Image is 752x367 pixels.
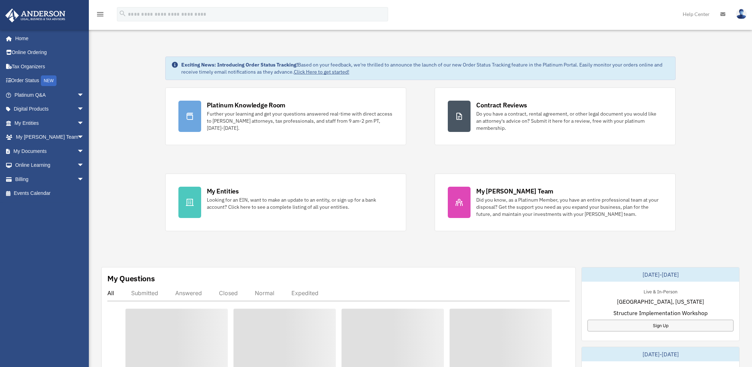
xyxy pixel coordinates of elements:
img: Anderson Advisors Platinum Portal [3,9,68,22]
a: Events Calendar [5,186,95,201]
a: Platinum Q&Aarrow_drop_down [5,88,95,102]
a: Click Here to get started! [294,69,349,75]
div: Submitted [131,289,158,297]
div: My Questions [107,273,155,284]
span: Structure Implementation Workshop [613,309,708,317]
span: arrow_drop_down [77,116,91,131]
span: arrow_drop_down [77,130,91,145]
a: Billingarrow_drop_down [5,172,95,186]
div: [DATE]-[DATE] [582,347,739,361]
span: arrow_drop_down [77,88,91,102]
div: Do you have a contract, rental agreement, or other legal document you would like an attorney's ad... [476,110,662,132]
a: Order StatusNEW [5,74,95,88]
div: Looking for an EIN, want to make an update to an entity, or sign up for a bank account? Click her... [207,196,393,211]
div: All [107,289,114,297]
div: Closed [219,289,238,297]
span: arrow_drop_down [77,158,91,173]
div: Contract Reviews [476,101,527,110]
a: Home [5,31,91,46]
span: arrow_drop_down [77,102,91,117]
a: Platinum Knowledge Room Further your learning and get your questions answered real-time with dire... [165,87,406,145]
i: menu [96,10,104,18]
a: Digital Productsarrow_drop_down [5,102,95,116]
div: Live & In-Person [638,287,683,295]
div: NEW [41,75,57,86]
div: Answered [175,289,202,297]
div: Normal [255,289,274,297]
span: arrow_drop_down [77,144,91,159]
div: Did you know, as a Platinum Member, you have an entire professional team at your disposal? Get th... [476,196,662,218]
a: My [PERSON_NAME] Team Did you know, as a Platinum Member, you have an entire professional team at... [435,174,676,231]
div: Expedited [291,289,318,297]
a: Contract Reviews Do you have a contract, rental agreement, or other legal document you would like... [435,87,676,145]
a: Online Learningarrow_drop_down [5,158,95,172]
i: search [119,10,127,17]
strong: Exciting News: Introducing Order Status Tracking! [181,62,298,68]
img: User Pic [736,9,747,19]
div: [DATE]-[DATE] [582,267,739,282]
a: Online Ordering [5,46,95,60]
div: Platinum Knowledge Room [207,101,286,110]
a: My Entities Looking for an EIN, want to make an update to an entity, or sign up for a bank accoun... [165,174,406,231]
a: Sign Up [587,320,734,331]
div: My Entities [207,187,239,196]
a: menu [96,12,104,18]
div: My [PERSON_NAME] Team [476,187,553,196]
span: [GEOGRAPHIC_DATA], [US_STATE] [617,297,704,306]
a: My Documentsarrow_drop_down [5,144,95,158]
a: Tax Organizers [5,59,95,74]
a: My Entitiesarrow_drop_down [5,116,95,130]
div: Based on your feedback, we're thrilled to announce the launch of our new Order Status Tracking fe... [181,61,670,75]
span: arrow_drop_down [77,172,91,187]
a: My [PERSON_NAME] Teamarrow_drop_down [5,130,95,144]
div: Further your learning and get your questions answered real-time with direct access to [PERSON_NAM... [207,110,393,132]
